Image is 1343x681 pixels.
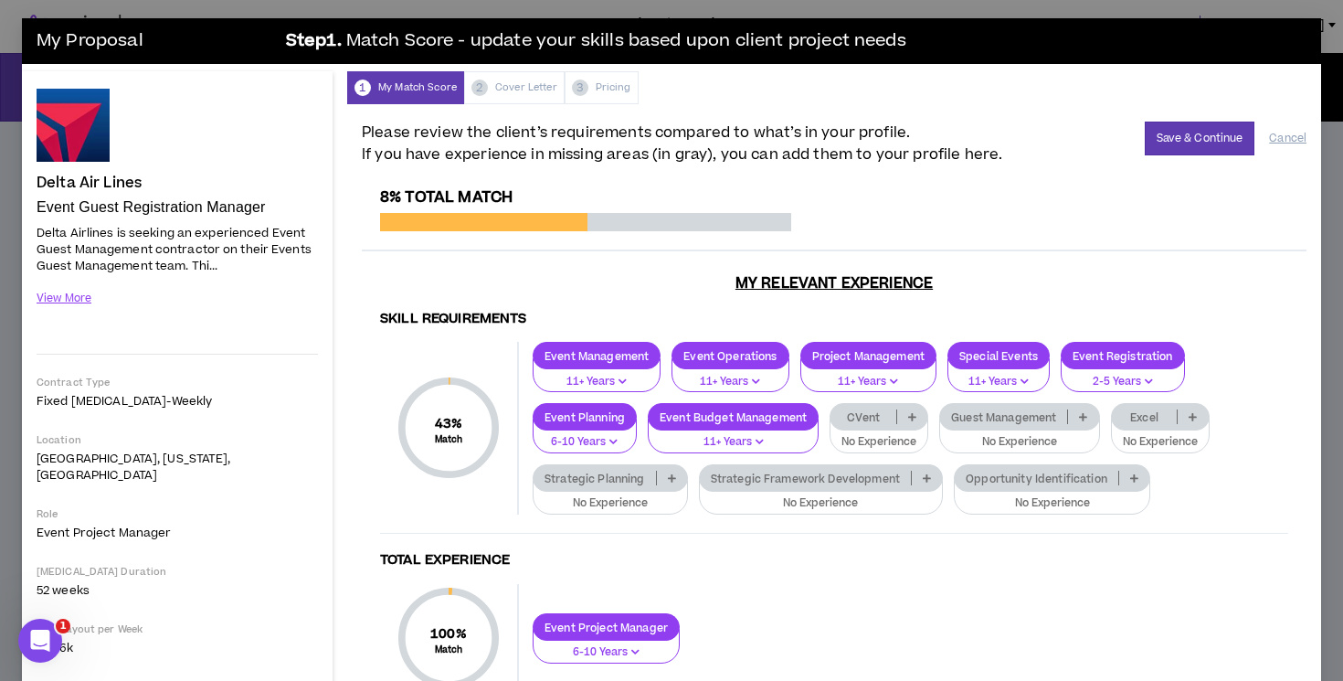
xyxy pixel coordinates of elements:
[812,374,925,390] p: 11+ Years
[830,419,928,453] button: No Experience
[545,434,625,451] p: 6-10 Years
[37,393,212,410] span: Fixed [MEDICAL_DATA] - weekly
[37,433,318,447] p: Location
[954,480,1150,515] button: No Experience
[430,624,467,644] span: 100 %
[435,414,463,433] span: 43 %
[346,28,906,55] span: Match Score - update your skills based upon client project needs
[534,472,656,485] p: Strategic Planning
[1269,122,1306,154] button: Cancel
[948,349,1049,363] p: Special Events
[947,358,1050,393] button: 11+ Years
[534,349,660,363] p: Event Management
[286,28,342,55] b: Step 1 .
[966,495,1138,512] p: No Experience
[648,419,819,453] button: 11+ Years
[1062,349,1184,363] p: Event Registration
[830,410,896,424] p: CVent
[380,186,513,208] span: 8% Total Match
[430,644,467,656] small: Match
[545,495,676,512] p: No Experience
[380,311,1288,328] h4: Skill Requirements
[699,480,943,515] button: No Experience
[37,175,142,191] h4: Delta Air Lines
[354,80,371,96] span: 1
[1112,410,1178,424] p: Excel
[37,622,318,636] p: Est. Payout per Week
[533,419,637,453] button: 6-10 Years
[940,410,1067,424] p: Guest Management
[533,629,680,664] button: 6-10 Years
[37,223,318,275] p: Delta Airlines is seeking an experienced Event Guest Management contractor on their Events Guest ...
[649,410,818,424] p: Event Budget Management
[37,582,318,599] p: 52 weeks
[955,472,1118,485] p: Opportunity Identification
[18,619,62,663] iframe: Intercom live chat
[1145,122,1255,155] button: Save & Continue
[939,419,1099,453] button: No Experience
[841,434,916,451] p: No Experience
[683,374,777,390] p: 11+ Years
[362,122,1002,165] span: Please review the client’s requirements compared to what’s in your profile. If you have experienc...
[1073,374,1173,390] p: 2-5 Years
[362,274,1306,293] h3: My Relevant Experience
[801,349,936,363] p: Project Management
[534,410,636,424] p: Event Planning
[37,565,318,579] p: [MEDICAL_DATA] Duration
[37,376,318,389] p: Contract Type
[545,644,668,661] p: 6-10 Years
[545,374,649,390] p: 11+ Years
[533,480,688,515] button: No Experience
[1111,419,1210,453] button: No Experience
[1123,434,1198,451] p: No Experience
[951,434,1087,451] p: No Experience
[534,621,679,634] p: Event Project Manager
[672,349,788,363] p: Event Operations
[37,23,274,59] h3: My Proposal
[1061,358,1185,393] button: 2-5 Years
[37,198,318,217] p: Event Guest Registration Manager
[37,525,172,541] span: Event Project Manager
[959,374,1038,390] p: 11+ Years
[37,282,91,314] button: View More
[711,495,931,512] p: No Experience
[660,434,807,451] p: 11+ Years
[37,507,318,521] p: Role
[800,358,937,393] button: 11+ Years
[700,472,911,485] p: Strategic Framework Development
[56,619,70,633] span: 1
[435,433,463,446] small: Match
[533,358,661,393] button: 11+ Years
[347,71,464,104] div: My Match Score
[37,451,318,484] p: [GEOGRAPHIC_DATA], [US_STATE], [GEOGRAPHIC_DATA]
[380,552,1288,569] h4: Total Experience
[671,358,788,393] button: 11+ Years
[37,640,318,656] p: $1.46k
